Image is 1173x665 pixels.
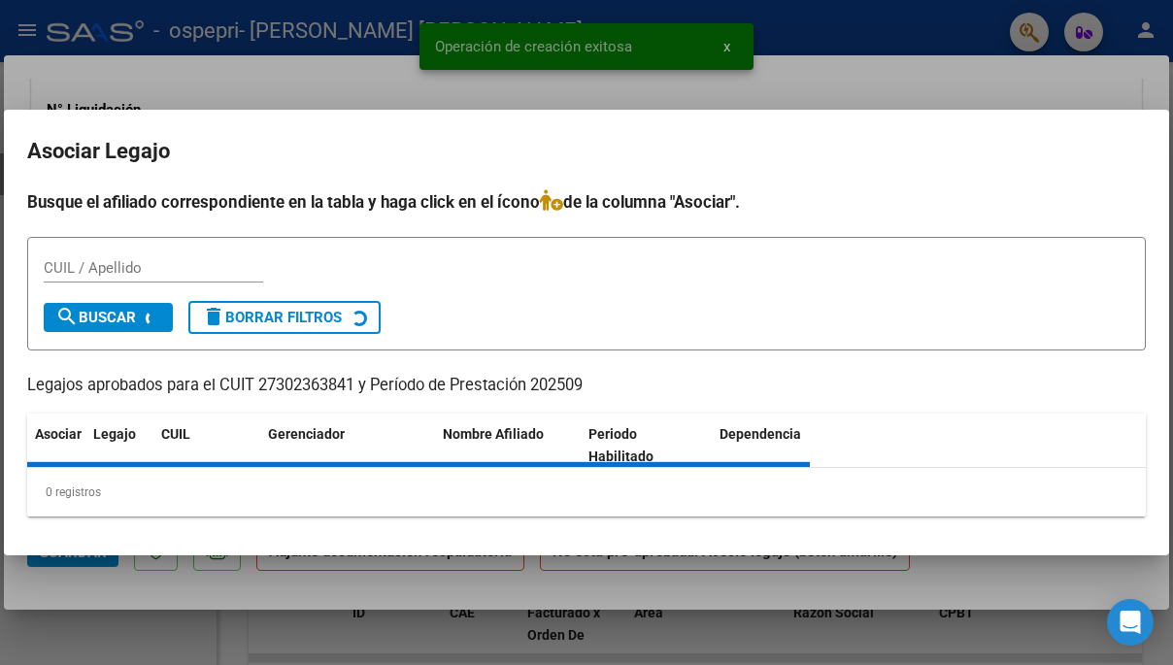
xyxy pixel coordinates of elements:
button: Buscar [44,303,173,332]
datatable-header-cell: Legajo [85,414,153,478]
span: Periodo Habilitado [588,426,654,464]
datatable-header-cell: CUIL [153,414,260,478]
datatable-header-cell: Dependencia [712,414,857,478]
datatable-header-cell: Gerenciador [260,414,435,478]
span: Nombre Afiliado [443,426,544,442]
mat-icon: search [55,305,79,328]
span: Borrar Filtros [202,309,342,326]
datatable-header-cell: Periodo Habilitado [581,414,712,478]
div: Open Intercom Messenger [1107,599,1154,646]
span: Gerenciador [268,426,345,442]
datatable-header-cell: Nombre Afiliado [435,414,581,478]
span: Buscar [55,309,136,326]
span: Dependencia [720,426,801,442]
datatable-header-cell: Asociar [27,414,85,478]
button: Borrar Filtros [188,301,381,334]
p: Legajos aprobados para el CUIT 27302363841 y Período de Prestación 202509 [27,374,1146,398]
h2: Asociar Legajo [27,133,1146,170]
span: Legajo [93,426,136,442]
h4: Busque el afiliado correspondiente en la tabla y haga click en el ícono de la columna "Asociar". [27,189,1146,215]
mat-icon: delete [202,305,225,328]
div: 0 registros [27,468,1146,516]
span: CUIL [161,426,190,442]
span: Asociar [35,426,82,442]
